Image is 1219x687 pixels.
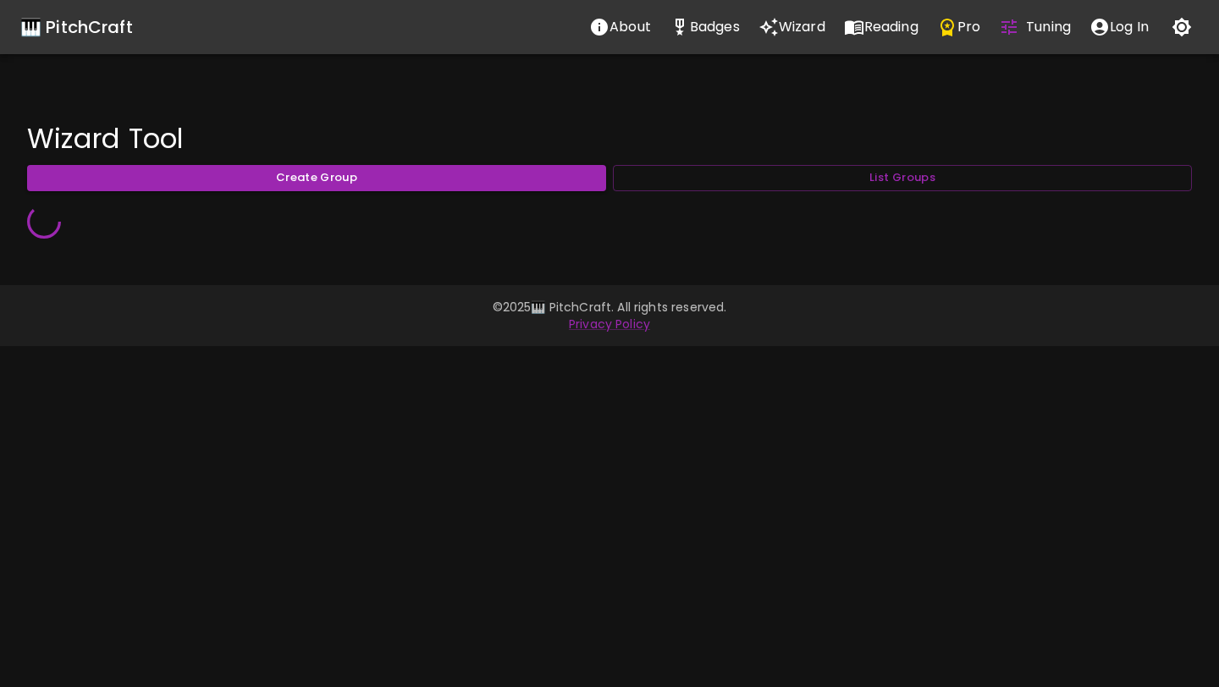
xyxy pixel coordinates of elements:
[122,299,1097,316] p: © 2025 🎹 PitchCraft. All rights reserved.
[957,17,980,37] p: Pro
[990,10,1080,44] button: Tuning Quiz
[569,316,650,333] a: Privacy Policy
[864,17,918,37] p: Reading
[1026,17,1071,37] p: Tuning
[580,10,660,44] button: About
[609,17,651,37] p: About
[835,10,928,44] button: Reading
[690,17,740,37] p: Badges
[749,10,835,44] button: Wizard
[928,10,990,44] button: Pro
[27,122,1192,156] h4: Wizard Tool
[27,165,606,191] button: Create Group
[1080,10,1158,44] button: account of current user
[660,10,749,44] button: Stats
[20,14,133,41] a: 🎹 PitchCraft
[779,17,825,37] p: Wizard
[1110,17,1149,37] p: Log In
[613,165,1192,191] button: List Groups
